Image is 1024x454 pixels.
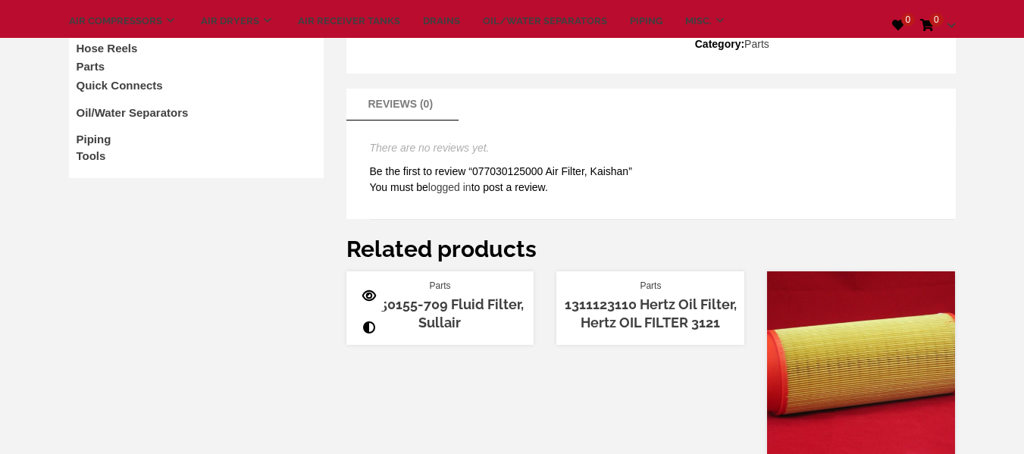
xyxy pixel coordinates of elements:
[77,149,106,162] a: Tools
[353,89,449,120] a: Reviews (0)
[565,296,737,330] a: 1311123110 Hertz Oil Filter, Hertz OIL FILTER 3121
[77,60,105,73] a: Parts
[630,14,662,29] a: Piping
[69,14,178,29] a: Air Compressors
[685,14,728,29] a: Misc.
[423,14,460,29] a: Drains
[77,133,111,146] a: Piping
[428,181,471,193] a: logged in
[429,279,450,293] a: Parts
[901,13,916,27] span: 0
[483,14,607,29] a: Oil/Water Separators
[356,296,524,330] a: 02250155-709 Fluid Filter, Sullair
[201,14,275,29] a: Air Dryers
[370,165,632,177] span: Be the first to review “077030125000 Air Filter, Kaishan”
[929,13,944,27] span: 0
[640,279,661,293] a: Parts
[298,14,400,29] a: Air Receiver Tanks
[370,180,932,196] p: You must be to post a review.
[77,106,189,119] a: Oil/Water Separators
[370,140,932,156] p: There are no reviews yet.
[892,19,904,32] a: 0
[77,79,163,92] a: Quick Connects
[77,42,138,55] a: Hose Reels
[346,234,956,264] h2: Related products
